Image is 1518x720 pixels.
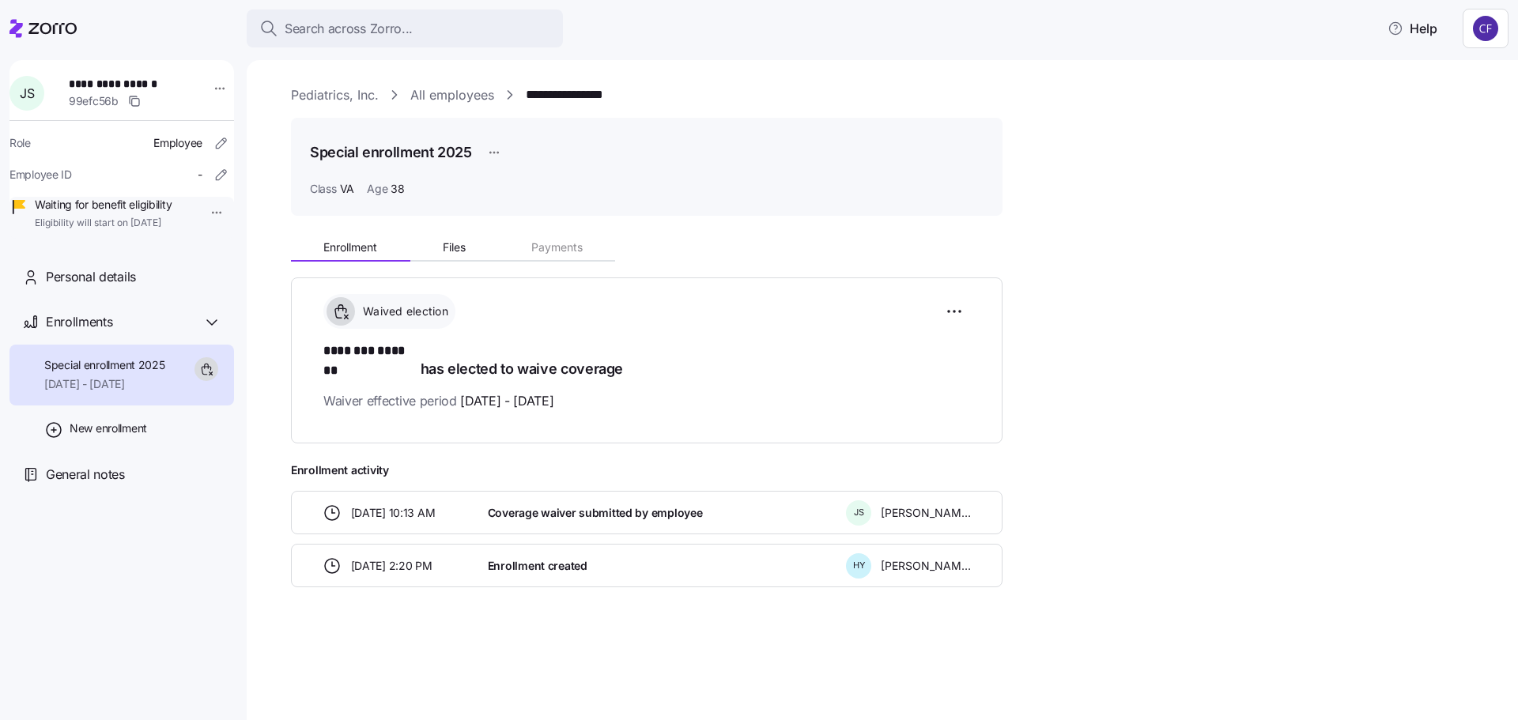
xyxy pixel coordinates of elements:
span: Enrollment [323,242,377,253]
span: Enrollments [46,312,112,332]
span: [DATE] - [DATE] [460,391,553,411]
span: Files [443,242,466,253]
a: All employees [410,85,494,105]
span: 38 [391,181,404,197]
span: [PERSON_NAME] [881,558,971,574]
span: [PERSON_NAME] [881,505,971,521]
span: Personal details [46,267,136,287]
span: Waiting for benefit eligibility [35,197,172,213]
h1: Special enrollment 2025 [310,142,472,162]
span: [DATE] - [DATE] [44,376,165,392]
span: Search across Zorro... [285,19,413,39]
span: Special enrollment 2025 [44,357,165,373]
span: Waived election [358,303,448,319]
span: Eligibility will start on [DATE] [35,217,172,230]
span: [DATE] 2:20 PM [351,558,432,574]
span: J S [854,508,864,517]
img: 7d4a9558da78dc7654dde66b79f71a2e [1473,16,1498,41]
span: Age [367,181,387,197]
span: Coverage waiver submitted by employee [488,505,703,521]
span: Waiver effective period [323,391,554,411]
span: Employee [153,135,202,151]
span: Enrollment activity [291,462,1003,478]
span: H Y [853,561,865,570]
span: New enrollment [70,420,147,436]
span: - [198,167,202,183]
span: Help [1388,19,1437,38]
span: Role [9,135,31,151]
span: General notes [46,465,125,484]
span: [DATE] 10:13 AM [351,505,436,521]
span: Class [310,181,337,197]
h1: has elected to waive coverage [323,341,970,379]
button: Search across Zorro... [247,9,563,47]
span: Enrollment created [488,558,587,574]
button: Help [1375,13,1450,44]
span: Payments [531,242,583,253]
span: 99efc56b [69,93,119,109]
span: Employee ID [9,167,72,183]
span: J S [20,87,34,100]
span: VA [340,181,354,197]
a: Pediatrics, Inc. [291,85,379,105]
